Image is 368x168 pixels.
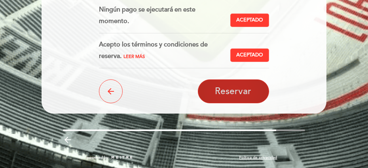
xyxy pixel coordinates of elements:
img: MEITRE [111,156,133,160]
span: Leer más [123,54,145,59]
span: Aceptado [236,52,263,59]
i: arrow_backward [63,135,72,145]
a: Política de privacidad [239,155,277,160]
div: Ningún pago se ejecutará en este momento. [99,4,230,27]
button: Aceptado [230,48,269,62]
a: powered by [87,155,133,160]
i: arrow_back [106,87,116,96]
button: Reservar [198,79,269,103]
span: Aceptado [236,17,263,24]
button: Aceptado [230,14,269,27]
span: Reservar [215,86,252,97]
span: powered by [87,155,109,160]
div: Acepto los términos y condiciones de reserva. [99,39,230,62]
button: arrow_back [99,79,123,103]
